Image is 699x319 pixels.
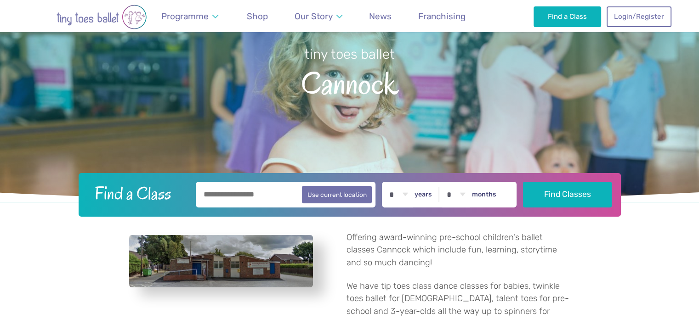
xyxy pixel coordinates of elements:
[16,63,683,101] span: Cannock
[369,11,392,22] span: News
[161,11,209,22] span: Programme
[129,235,313,288] a: View full-size image
[418,11,466,22] span: Franchising
[247,11,268,22] span: Shop
[305,46,395,62] small: tiny toes ballet
[302,186,372,203] button: Use current location
[523,182,612,207] button: Find Classes
[347,231,570,269] p: Offering award-winning pre-school children's ballet classes Cannock which include fun, learning, ...
[365,6,396,27] a: News
[607,6,671,27] a: Login/Register
[415,190,432,199] label: years
[87,182,189,205] h2: Find a Class
[28,5,175,29] img: tiny toes ballet
[157,6,223,27] a: Programme
[472,190,496,199] label: months
[534,6,601,27] a: Find a Class
[295,11,333,22] span: Our Story
[290,6,347,27] a: Our Story
[414,6,470,27] a: Franchising
[243,6,273,27] a: Shop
